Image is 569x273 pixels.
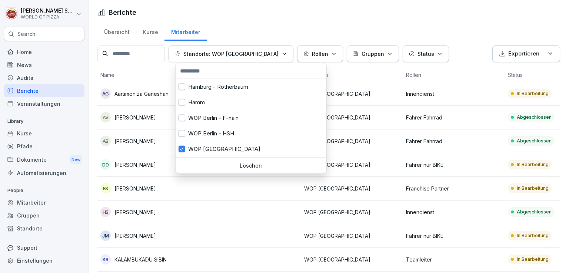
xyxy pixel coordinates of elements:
div: WOP [GEOGRAPHIC_DATA] [176,141,326,157]
div: WOP Berlin - Prenzlauer Berg [176,157,326,172]
div: Hamm [176,95,326,110]
p: Status [417,50,434,58]
div: WOP Berlin - F-hain [176,110,326,126]
div: Hamburg - Rotherbaum [176,79,326,95]
p: Standorte: WOP [GEOGRAPHIC_DATA] [183,50,279,58]
p: Exportieren [508,50,539,58]
div: WOP Berlin - HSH [176,126,326,141]
p: Löschen [179,162,323,169]
p: Gruppen [362,50,384,58]
p: Rollen [312,50,328,58]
